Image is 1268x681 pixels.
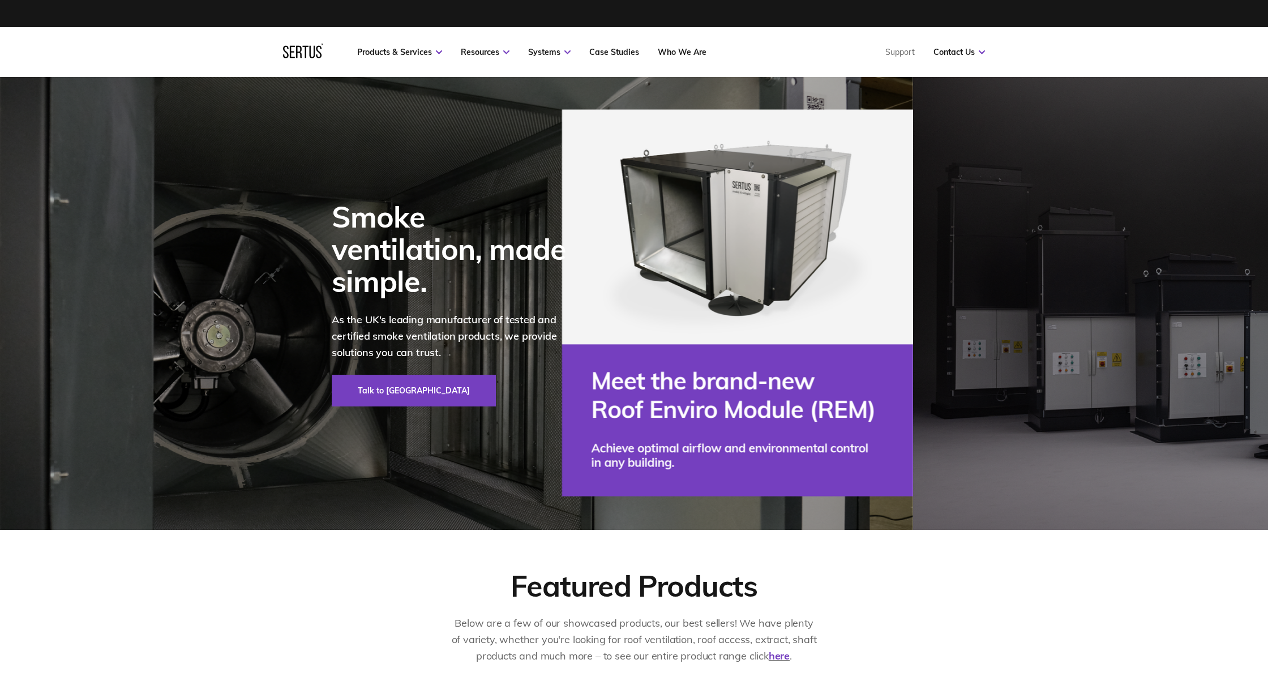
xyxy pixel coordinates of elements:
a: Products & Services [357,47,442,57]
p: Below are a few of our showcased products, our best sellers! We have plenty of variety, whether y... [450,615,818,664]
a: Systems [528,47,571,57]
a: Resources [461,47,509,57]
a: Support [885,47,915,57]
a: Case Studies [589,47,639,57]
div: Smoke ventilation, made simple. [332,200,581,298]
div: Featured Products [511,567,757,604]
p: As the UK's leading manufacturer of tested and certified smoke ventilation products, we provide s... [332,312,581,361]
a: Who We Are [658,47,706,57]
a: here [769,649,790,662]
a: Talk to [GEOGRAPHIC_DATA] [332,375,496,406]
a: Contact Us [933,47,985,57]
